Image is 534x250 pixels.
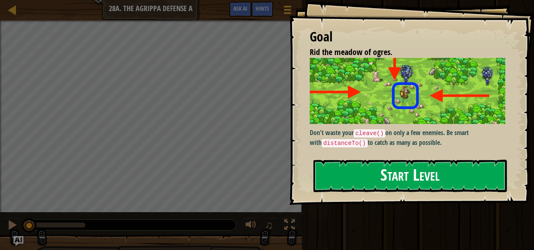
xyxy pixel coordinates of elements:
div: Goal [310,28,505,46]
button: Ask AI [14,236,23,246]
code: distanceTo() [322,139,368,147]
button: Start Level [313,160,507,192]
code: cleave() [354,129,385,138]
span: Rid the meadow of ogres. [310,46,392,57]
span: Hints [255,5,269,12]
button: ♫ [263,218,277,234]
li: Rid the meadow of ogres. [299,46,503,58]
button: Ctrl + P: Pause [4,218,21,234]
img: The agrippa defense [310,58,505,124]
button: Show game menu [277,2,298,21]
p: Don't waste your on only a few enemies. Be smart with to catch as many as possible. [310,128,505,147]
span: Ask AI [233,5,247,12]
button: Adjust volume [243,218,259,234]
button: Ask AI [229,2,251,17]
span: ♫ [265,219,273,231]
button: Toggle fullscreen [281,218,298,234]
